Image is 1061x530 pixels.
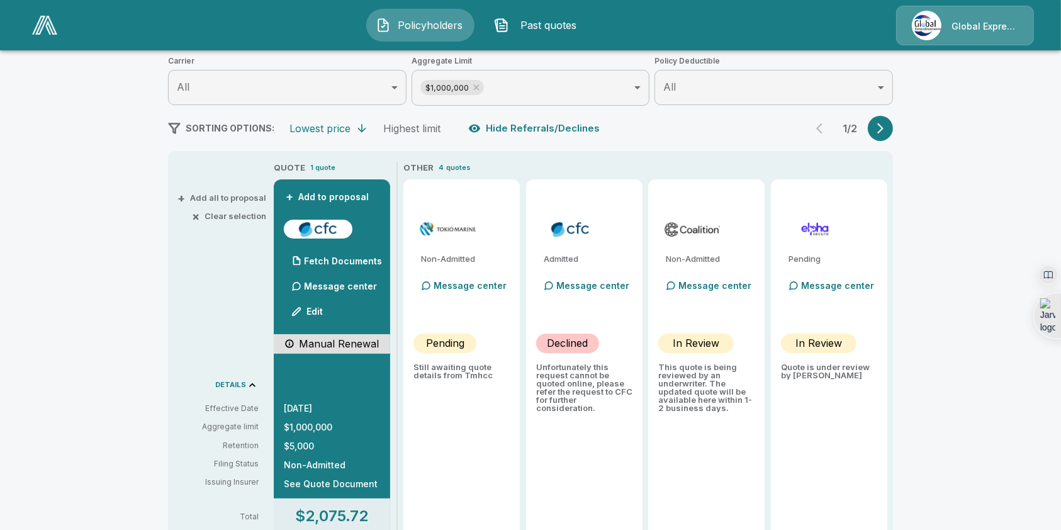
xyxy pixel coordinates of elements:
p: Unfortunately this request cannot be quoted online, please refer the request to CFC for further c... [536,363,632,412]
button: +Add to proposal [284,190,372,204]
span: Carrier [168,55,407,67]
img: tmhcccyber [418,220,477,239]
span: + [286,193,293,201]
img: Policyholders Icon [376,18,391,33]
p: Admitted [544,255,632,263]
p: Issuing Insurer [178,476,259,488]
p: Manual Renewal [299,336,379,351]
img: Agency Icon [912,11,941,40]
p: Still awaiting quote details from Tmhcc [413,363,510,380]
p: This quote is being reviewed by an underwriter. The updated quote will be available here within 1... [658,363,755,412]
p: Pending [789,255,877,263]
img: Past quotes Icon [494,18,509,33]
img: cfccyberadmitted [541,220,600,239]
span: All [177,81,189,93]
p: Total [178,513,269,521]
p: [DATE] [284,404,380,413]
img: AA Logo [32,16,57,35]
p: Quote is under review by [PERSON_NAME] [781,363,877,380]
div: Lowest price [289,122,351,135]
img: coalitioncyber [663,220,722,239]
p: quotes [446,162,471,173]
button: Hide Referrals/Declines [466,116,605,140]
p: See Quote Document [284,480,380,488]
p: DETAILS [215,381,246,388]
p: Message center [304,279,377,293]
button: +Add all to proposal [180,194,266,202]
p: $2,075.72 [296,509,369,524]
p: OTHER [403,162,434,174]
span: $1,000,000 [420,81,474,95]
span: All [663,81,676,93]
p: 1 / 2 [838,123,863,133]
p: Aggregate limit [178,421,259,432]
p: 4 [439,162,444,173]
span: Policy Deductible [654,55,893,67]
p: In Review [795,335,842,351]
p: $5,000 [284,442,380,451]
p: $1,000,000 [284,423,380,432]
p: Message center [434,279,507,292]
img: cfccyber [289,220,347,239]
p: Filing Status [178,458,259,470]
span: × [192,212,199,220]
p: Fetch Documents [304,257,382,266]
div: Highest limit [383,122,441,135]
p: Retention [178,440,259,451]
p: Non-Admitted [421,255,510,263]
div: $1,000,000 [420,80,484,95]
button: Past quotes IconPast quotes [485,9,593,42]
p: QUOTE [274,162,305,174]
img: elphacyberenhanced [786,220,845,239]
p: In Review [673,335,719,351]
p: Message center [801,279,874,292]
p: Non-Admitted [666,255,755,263]
button: Edit [286,299,329,324]
button: ×Clear selection [194,212,266,220]
span: SORTING OPTIONS: [186,123,274,133]
p: Declined [547,335,588,351]
p: Message center [678,279,751,292]
p: Pending [426,335,464,351]
iframe: Chat Widget [998,470,1061,530]
p: 1 quote [310,162,335,173]
a: Agency IconGlobal Express Underwriters [896,6,1034,45]
span: Aggregate Limit [412,55,650,67]
p: Global Express Underwriters [952,20,1018,33]
span: Policyholders [396,18,465,33]
p: Effective Date [178,403,259,414]
span: + [177,194,185,202]
span: Past quotes [514,18,583,33]
button: Policyholders IconPolicyholders [366,9,474,42]
p: Message center [556,279,629,292]
p: Non-Admitted [284,461,380,470]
